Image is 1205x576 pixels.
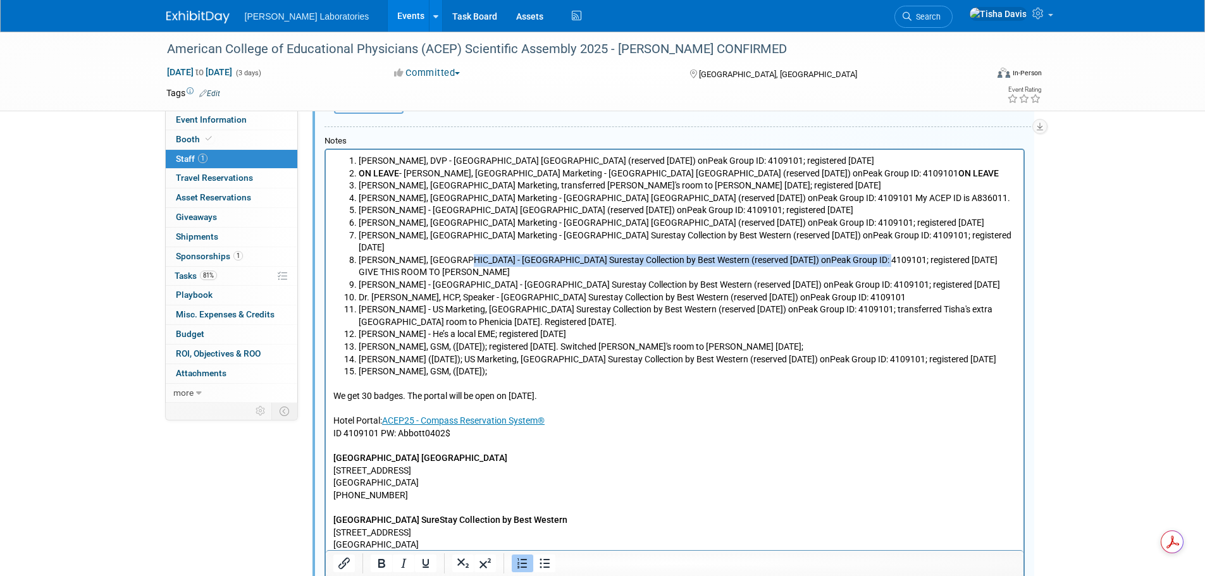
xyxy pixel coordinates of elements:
a: ROI, Objectives & ROO [166,345,297,364]
span: [DATE] [DATE] [166,66,233,78]
span: [GEOGRAPHIC_DATA], [GEOGRAPHIC_DATA] [699,70,857,79]
span: Budget [176,329,204,339]
div: Event Format [912,66,1042,85]
span: Event Information [176,114,247,125]
button: Insert/edit link [333,555,355,572]
button: Superscript [474,555,496,572]
i: Booth reservation complete [206,135,212,142]
a: Misc. Expenses & Credits [166,305,297,324]
a: Search [894,6,953,28]
span: Giveaways [176,212,217,222]
button: Underline [415,555,436,572]
button: Subscript [452,555,474,572]
a: Shipments [166,228,297,247]
span: more [173,388,194,398]
span: 1 [198,154,207,163]
a: Sponsorships1 [166,247,297,266]
div: Notes [324,136,1025,147]
div: American College of Educational Physicians (ACEP) Scientific Assembly 2025 - [PERSON_NAME] CONFIRMED [163,38,968,61]
span: Search [911,12,941,21]
span: Misc. Expenses & Credits [176,309,275,319]
span: Asset Reservations [176,192,251,202]
a: Event Information [166,111,297,130]
span: Shipments [176,231,218,242]
div: In-Person [1012,68,1042,78]
td: Toggle Event Tabs [271,403,297,419]
img: Format-Inperson.png [998,68,1010,78]
span: 1 [233,251,243,260]
a: Giveaways [166,208,297,227]
a: Edit [199,89,220,98]
div: Event Rating [1007,87,1041,93]
span: (3 days) [235,69,261,77]
span: Booth [176,134,214,144]
span: Attachments [176,368,226,378]
a: Tasks81% [166,267,297,286]
span: Playbook [176,290,213,300]
a: Booth [166,130,297,149]
span: Travel Reservations [176,173,253,183]
span: Sponsorships [176,251,243,261]
a: Attachments [166,364,297,383]
a: more [166,384,297,403]
button: Bold [371,555,392,572]
span: 81% [200,271,217,280]
a: Budget [166,325,297,344]
img: ExhibitDay [166,11,230,23]
a: Staff1 [166,150,297,169]
img: Tisha Davis [969,7,1027,21]
button: Italic [393,555,414,572]
span: to [194,67,206,77]
td: Personalize Event Tab Strip [250,403,272,419]
td: Tags [166,87,220,99]
span: ROI, Objectives & ROO [176,348,261,358]
button: Committed [390,66,465,80]
a: Asset Reservations [166,188,297,207]
button: Numbered list [512,555,533,572]
span: Tasks [175,271,217,281]
a: Playbook [166,286,297,305]
span: Staff [176,154,207,164]
span: [PERSON_NAME] Laboratories [245,11,369,21]
button: Bullet list [534,555,555,572]
a: Travel Reservations [166,169,297,188]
